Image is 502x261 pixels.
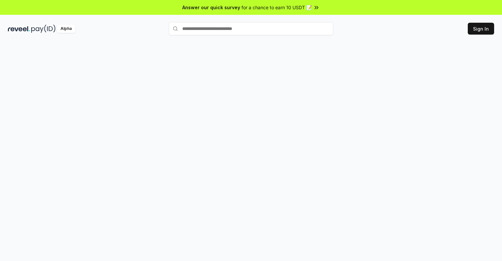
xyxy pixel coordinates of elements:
[8,25,30,33] img: reveel_dark
[57,25,75,33] div: Alpha
[468,23,494,35] button: Sign In
[182,4,240,11] span: Answer our quick survey
[241,4,312,11] span: for a chance to earn 10 USDT 📝
[31,25,56,33] img: pay_id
